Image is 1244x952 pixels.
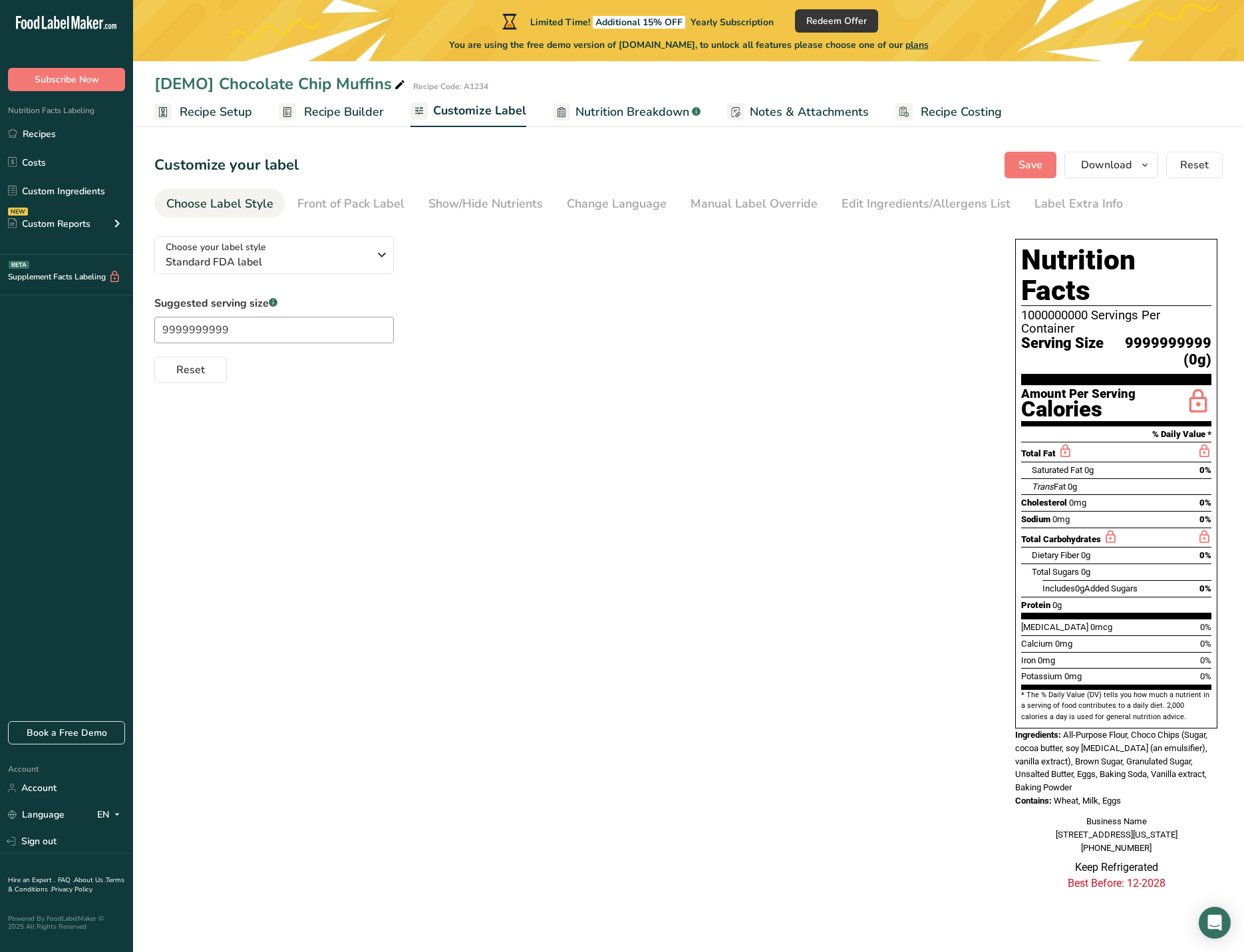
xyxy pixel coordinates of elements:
[1034,195,1123,213] div: Label Extra Info
[1015,860,1217,875] p: Keep Refrigerated
[433,102,526,120] span: Customize Label
[1200,655,1211,665] span: 0%
[1021,622,1088,632] span: [MEDICAL_DATA]
[413,80,488,92] div: Recipe Code: A1234
[8,875,55,885] a: Hire an Expert .
[1199,583,1211,593] span: 0%
[1054,796,1121,806] span: Wheat, Milk, Eggs
[1015,796,1052,806] span: Contains:
[1015,815,1217,854] div: Business Name [STREET_ADDRESS][US_STATE] [PHONE_NUMBER]
[1200,639,1211,649] span: 0%
[1199,550,1211,560] span: 0%
[727,97,869,127] a: Notes & Attachments
[905,39,929,51] span: plans
[1081,157,1132,173] span: Download
[1021,600,1050,610] span: Protein
[1081,567,1090,577] span: 0g
[8,803,65,826] a: Language
[154,154,299,176] h1: Customize your label
[1032,567,1079,577] span: Total Sugars
[1021,534,1101,544] span: Total Carbohydrates
[1055,639,1072,649] span: 0mg
[553,97,700,127] a: Nutrition Breakdown
[8,875,124,894] a: Terms & Conditions .
[449,38,929,52] span: You are using the free demo version of [DOMAIN_NAME], to unlock all features please choose one of...
[176,362,205,378] span: Reset
[154,295,394,311] label: Suggested serving size
[691,195,818,213] div: Manual Label Override
[1015,730,1207,792] span: All-Purpose Flour, Choco Chips (Sugar, cocoa butter, soy [MEDICAL_DATA] (an emulsifier), vanilla ...
[567,195,667,213] div: Change Language
[1021,690,1211,722] section: * The % Daily Value (DV) tells you how much a nutrient in a serving of food contributes to a dail...
[1032,550,1079,560] span: Dietary Fiber
[1015,730,1061,740] span: Ingredients:
[1021,335,1104,368] span: Serving Size
[1021,514,1050,524] span: Sodium
[51,885,92,894] a: Privacy Policy
[8,721,125,744] a: Book a Free Demo
[410,96,526,128] a: Customize Label
[297,195,404,213] div: Front of Pack Label
[1021,498,1067,508] span: Cholesterol
[1021,388,1136,400] div: Amount Per Serving
[166,254,369,270] span: Standard FDA label
[1052,514,1070,524] span: 0mg
[1021,245,1211,306] h1: Nutrition Facts
[1064,152,1158,178] button: Download
[691,16,774,29] span: Yearly Subscription
[1104,335,1211,368] span: 9999999999 (0g)
[154,236,394,274] button: Choose your label style Standard FDA label
[35,73,99,86] span: Subscribe Now
[1021,655,1036,665] span: Iron
[1081,550,1090,560] span: 0g
[8,915,125,931] div: Powered By FoodLabelMaker © 2025 All Rights Reserved
[1032,482,1066,492] span: Fat
[1018,157,1042,173] span: Save
[304,103,384,121] span: Recipe Builder
[8,208,28,216] div: NEW
[74,875,106,885] a: About Us .
[58,875,74,885] a: FAQ .
[1200,671,1211,681] span: 0%
[795,9,878,33] button: Redeem Offer
[895,97,1002,127] a: Recipe Costing
[1052,600,1062,610] span: 0g
[1042,583,1138,593] span: Includes Added Sugars
[1021,400,1136,419] div: Calories
[1166,152,1223,178] button: Reset
[166,195,273,213] div: Choose Label Style
[500,13,774,29] div: Limited Time!
[1199,907,1231,939] div: Open Intercom Messenger
[806,14,867,28] span: Redeem Offer
[1200,622,1211,632] span: 0%
[154,72,408,96] div: [DEMO] Chocolate Chip Muffins
[1038,655,1055,665] span: 0mg
[9,261,29,269] div: BETA
[1064,671,1082,681] span: 0mg
[428,195,543,213] div: Show/Hide Nutrients
[1021,639,1053,649] span: Calcium
[1180,157,1209,173] span: Reset
[593,16,685,29] span: Additional 15% OFF
[1032,482,1054,492] i: Trans
[1199,514,1211,524] span: 0%
[1069,498,1086,508] span: 0mg
[8,68,125,91] button: Subscribe Now
[575,103,689,121] span: Nutrition Breakdown
[279,97,384,127] a: Recipe Builder
[166,240,266,254] span: Choose your label style
[1075,583,1084,593] span: 0g
[1032,465,1082,475] span: Saturated Fat
[921,103,1002,121] span: Recipe Costing
[1068,877,1166,889] span: Best Before: 12-2028
[1084,465,1094,475] span: 0g
[1021,448,1056,458] span: Total Fat
[1199,498,1211,508] span: 0%
[1021,426,1211,442] section: % Daily Value *
[1021,309,1211,335] div: 1000000000 Servings Per Container
[750,103,869,121] span: Notes & Attachments
[1199,465,1211,475] span: 0%
[1090,622,1112,632] span: 0mcg
[97,807,125,823] div: EN
[180,103,252,121] span: Recipe Setup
